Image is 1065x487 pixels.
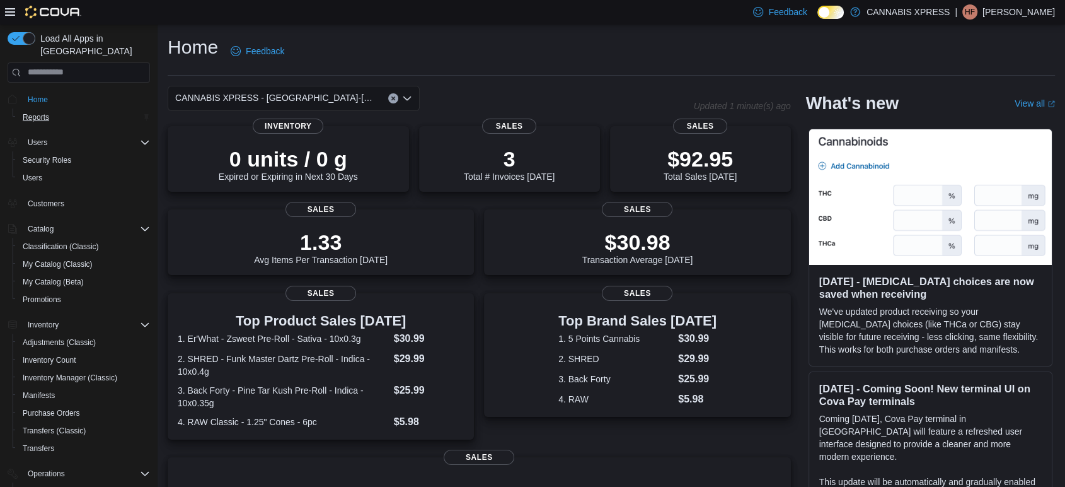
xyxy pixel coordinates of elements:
button: Promotions [13,291,155,308]
span: Inventory Manager (Classic) [23,373,117,383]
span: Load All Apps in [GEOGRAPHIC_DATA] [35,32,150,57]
div: Hailey Fitzpatrick [962,4,977,20]
a: Transfers (Classic) [18,423,91,438]
p: Coming [DATE], Cova Pay terminal in [GEOGRAPHIC_DATA] will feature a refreshed user interface des... [819,413,1042,463]
span: Transfers [18,441,150,456]
a: Transfers [18,441,59,456]
p: 3 [464,146,555,172]
p: 1.33 [254,230,388,255]
a: Purchase Orders [18,406,85,421]
div: Transaction Average [DATE] [582,230,693,265]
span: HF [965,4,975,20]
button: Classification (Classic) [13,238,155,255]
span: Reports [18,110,150,125]
span: Catalog [28,224,54,234]
span: Feedback [246,45,284,57]
span: Inventory Count [23,355,76,365]
button: My Catalog (Beta) [13,273,155,291]
button: Clear input [388,93,398,103]
span: Inventory [23,317,150,332]
button: Transfers [13,440,155,457]
span: Security Roles [18,153,150,168]
span: Adjustments (Classic) [18,335,150,350]
dd: $30.99 [678,331,717,346]
button: Users [23,135,52,150]
svg: External link [1047,100,1055,108]
button: Catalog [3,220,155,238]
a: Security Roles [18,153,76,168]
p: | [955,4,957,20]
button: Inventory [23,317,64,332]
button: Reports [13,109,155,126]
dd: $29.99 [678,351,717,367]
span: My Catalog (Beta) [18,274,150,290]
span: Manifests [18,388,150,403]
span: Transfers [23,443,54,454]
p: $30.98 [582,230,693,255]
input: Dark Mode [817,6,844,19]
button: Users [3,134,155,151]
span: Purchase Orders [23,408,80,418]
span: Purchase Orders [18,406,150,421]
p: Updated 1 minute(s) ago [693,101,790,111]
span: Manifests [23,390,55,401]
a: My Catalog (Beta) [18,274,89,290]
span: Home [28,95,48,105]
span: Transfers (Classic) [23,426,86,436]
button: My Catalog (Classic) [13,255,155,273]
span: Sales [444,450,514,465]
span: Inventory [28,320,59,330]
button: Catalog [23,221,59,237]
div: Expired or Expiring in Next 30 Days [219,146,358,182]
button: Manifests [13,387,155,404]
span: Inventory Manager (Classic) [18,370,150,385]
span: Sales [285,202,356,217]
span: My Catalog (Classic) [18,257,150,272]
button: Home [3,90,155,109]
span: Customers [28,199,64,209]
a: Classification (Classic) [18,239,104,254]
a: Adjustments (Classic) [18,335,101,350]
span: Promotions [18,292,150,307]
span: Customers [23,196,150,211]
button: Adjustments (Classic) [13,334,155,351]
span: Sales [602,202,672,217]
a: Customers [23,196,69,211]
button: Operations [23,466,70,481]
p: 0 units / 0 g [219,146,358,172]
button: Transfers (Classic) [13,422,155,440]
button: Inventory Count [13,351,155,369]
dd: $5.98 [678,392,717,407]
a: Inventory Count [18,353,81,368]
span: Users [23,173,42,183]
h3: Top Brand Sales [DATE] [558,314,717,329]
span: Classification (Classic) [18,239,150,254]
dt: 4. RAW [558,393,673,406]
dd: $5.98 [394,414,464,430]
span: Transfers (Classic) [18,423,150,438]
span: Dark Mode [817,19,818,20]
dd: $29.99 [394,351,464,367]
button: Inventory [3,316,155,334]
p: [PERSON_NAME] [982,4,1055,20]
img: Cova [25,6,81,18]
div: Total Sales [DATE] [664,146,737,182]
dt: 4. RAW Classic - 1.25" Cones - 6pc [178,416,389,428]
a: Promotions [18,292,66,307]
a: Manifests [18,388,60,403]
a: Feedback [226,38,289,64]
span: Reports [23,112,49,122]
a: Home [23,92,53,107]
div: Total # Invoices [DATE] [464,146,555,182]
span: Inventory [253,119,323,134]
button: Inventory Manager (Classic) [13,369,155,387]
span: Security Roles [23,155,71,165]
a: Reports [18,110,54,125]
h1: Home [168,35,218,60]
span: Sales [602,286,672,301]
span: Sales [285,286,356,301]
h3: Top Product Sales [DATE] [178,314,464,329]
dt: 2. SHRED [558,353,673,365]
h2: What's new [806,93,899,114]
span: Users [18,170,150,185]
